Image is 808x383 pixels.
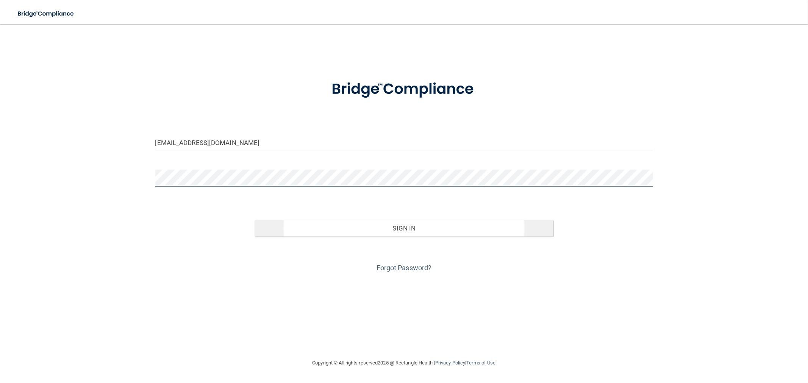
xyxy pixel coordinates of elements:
div: Copyright © All rights reserved 2025 @ Rectangle Health | | [266,351,542,375]
a: Terms of Use [466,360,495,366]
a: Forgot Password? [377,264,432,272]
img: bridge_compliance_login_screen.278c3ca4.svg [11,6,81,22]
img: bridge_compliance_login_screen.278c3ca4.svg [316,70,492,109]
button: Sign In [255,220,553,237]
a: Privacy Policy [435,360,465,366]
input: Email [155,134,653,151]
